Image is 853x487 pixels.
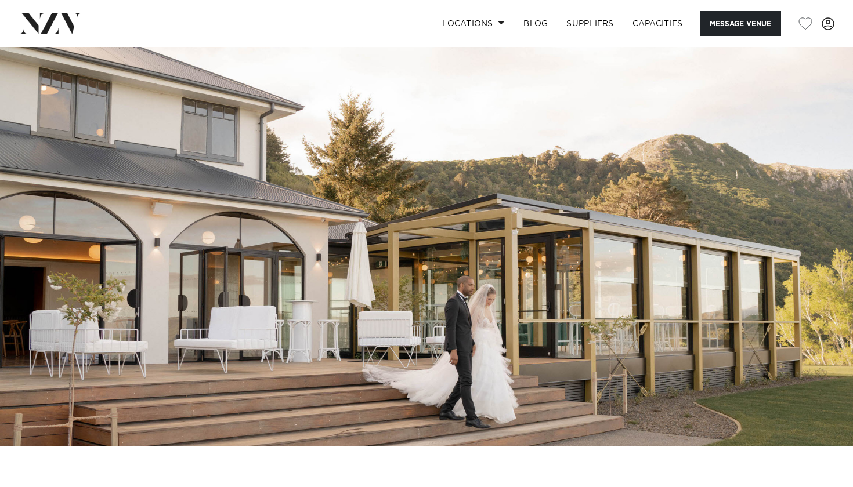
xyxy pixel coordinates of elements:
img: nzv-logo.png [19,13,82,34]
a: BLOG [514,11,557,36]
a: SUPPLIERS [557,11,623,36]
a: Locations [433,11,514,36]
button: Message Venue [700,11,781,36]
a: Capacities [623,11,692,36]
